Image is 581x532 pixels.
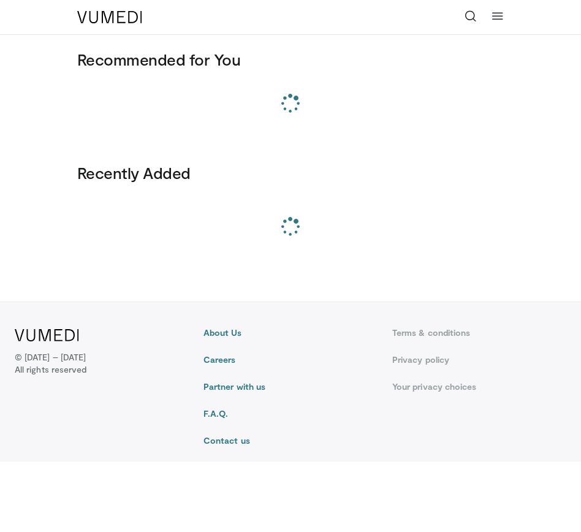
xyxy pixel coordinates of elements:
[203,381,378,393] a: Partner with us
[392,327,566,339] a: Terms & conditions
[203,354,378,366] a: Careers
[77,50,504,69] h3: Recommended for You
[203,435,378,447] a: Contact us
[77,11,142,23] img: VuMedi Logo
[15,351,86,376] p: © [DATE] – [DATE]
[15,329,79,341] img: VuMedi Logo
[392,354,566,366] a: Privacy policy
[203,408,378,420] a: F.A.Q.
[203,327,378,339] a: About Us
[77,163,504,183] h3: Recently Added
[15,363,86,376] span: All rights reserved
[392,381,566,393] a: Your privacy choices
